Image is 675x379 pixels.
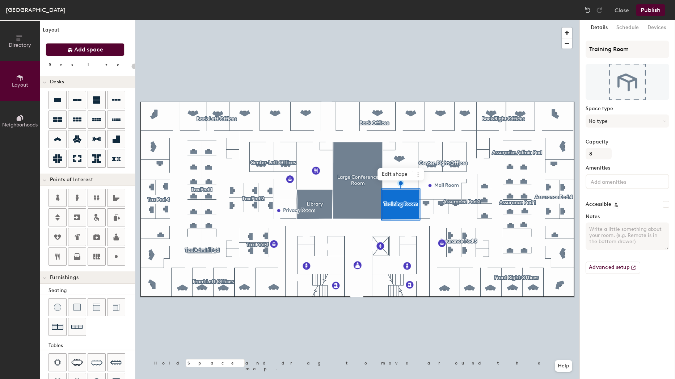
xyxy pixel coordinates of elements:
[73,304,81,311] img: Cushion
[586,262,640,274] button: Advanced setup
[586,201,611,207] label: Accessible
[40,26,135,37] h1: Layout
[584,7,591,14] img: Undo
[50,275,79,280] span: Furnishings
[48,287,135,295] div: Seating
[74,46,103,53] span: Add space
[636,4,665,16] button: Publish
[586,20,612,35] button: Details
[6,5,66,14] div: [GEOGRAPHIC_DATA]
[107,353,125,371] button: Ten seat table
[50,177,93,183] span: Points of Interest
[68,353,86,371] button: Six seat table
[113,304,120,311] img: Couch (corner)
[48,353,67,371] button: Four seat table
[48,298,67,316] button: Stool
[586,114,669,128] button: No type
[612,20,643,35] button: Schedule
[12,82,28,88] span: Layout
[586,214,669,220] label: Notes
[615,4,629,16] button: Close
[586,139,669,145] label: Capacity
[71,359,83,366] img: Six seat table
[54,304,61,311] img: Stool
[596,7,603,14] img: Redo
[68,298,86,316] button: Cushion
[586,64,669,100] img: The space named Training Room
[46,43,125,56] button: Add space
[88,353,106,371] button: Eight seat table
[555,360,572,372] button: Help
[48,318,67,336] button: Couch (x2)
[586,106,669,112] label: Space type
[377,168,412,180] span: Edit shape
[91,357,102,368] img: Eight seat table
[2,122,38,128] span: Neighborhoods
[48,62,128,68] div: Resize
[52,321,63,333] img: Couch (x2)
[50,79,64,85] span: Desks
[586,165,669,171] label: Amenities
[54,359,61,366] img: Four seat table
[68,318,86,336] button: Couch (x3)
[589,177,654,186] input: Add amenities
[88,298,106,316] button: Couch (middle)
[9,42,31,48] span: Directory
[107,298,125,316] button: Couch (corner)
[110,357,122,368] img: Ten seat table
[93,304,100,311] img: Couch (middle)
[71,321,83,333] img: Couch (x3)
[643,20,670,35] button: Devices
[48,342,135,350] div: Tables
